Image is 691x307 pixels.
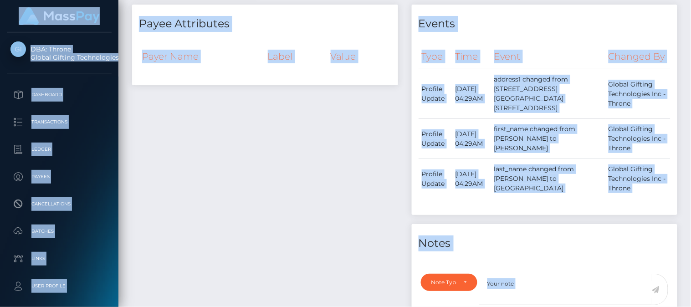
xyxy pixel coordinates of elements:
[19,7,100,25] img: MassPay Logo
[10,225,108,238] p: Batches
[419,235,671,251] h4: Notes
[491,159,605,199] td: last_name changed from [PERSON_NAME] to [GEOGRAPHIC_DATA]
[7,220,112,243] a: Batches
[10,115,108,129] p: Transactions
[10,88,108,102] p: Dashboard
[7,45,112,61] span: DBA: Throne Global Gifting Technologies Inc
[10,279,108,293] p: User Profile
[7,193,112,215] a: Cancellations
[328,44,391,69] th: Value
[7,247,112,270] a: Links
[605,69,671,119] td: Global Gifting Technologies Inc - Throne
[452,69,491,119] td: [DATE] 04:29AM
[419,44,452,69] th: Type
[491,119,605,159] td: first_name changed from [PERSON_NAME] to [PERSON_NAME]
[431,279,456,286] div: Note Type
[10,170,108,184] p: Payees
[452,119,491,159] td: [DATE] 04:29AM
[452,44,491,69] th: Time
[265,44,328,69] th: Label
[491,44,605,69] th: Event
[139,16,391,32] h4: Payee Attributes
[605,44,671,69] th: Changed By
[419,119,452,159] td: Profile Update
[7,83,112,106] a: Dashboard
[419,69,452,119] td: Profile Update
[419,16,671,32] h4: Events
[7,111,112,133] a: Transactions
[419,159,452,199] td: Profile Update
[421,274,477,291] button: Note Type
[139,44,265,69] th: Payer Name
[10,143,108,156] p: Ledger
[605,159,671,199] td: Global Gifting Technologies Inc - Throne
[10,252,108,266] p: Links
[452,159,491,199] td: [DATE] 04:29AM
[7,165,112,188] a: Payees
[7,275,112,297] a: User Profile
[10,41,26,57] img: Global Gifting Technologies Inc
[605,119,671,159] td: Global Gifting Technologies Inc - Throne
[7,138,112,161] a: Ledger
[10,197,108,211] p: Cancellations
[491,69,605,119] td: address1 changed from [STREET_ADDRESS][GEOGRAPHIC_DATA][STREET_ADDRESS]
